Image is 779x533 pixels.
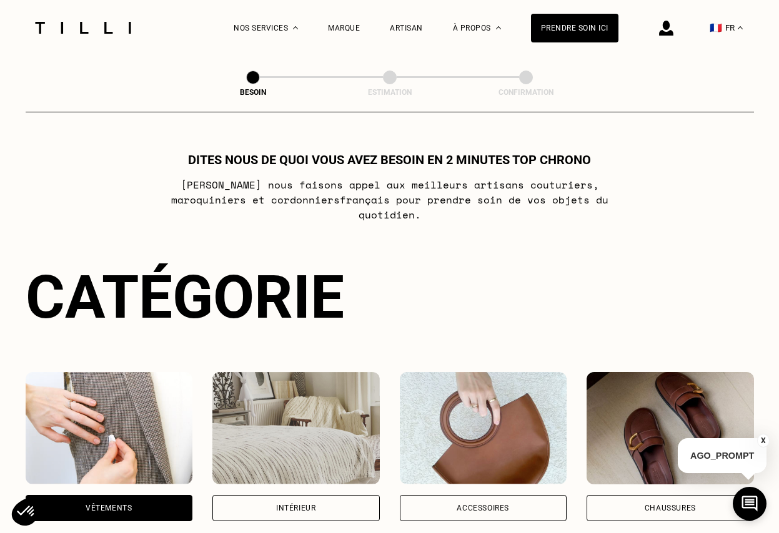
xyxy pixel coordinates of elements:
img: Menu déroulant à propos [496,26,501,29]
img: Vêtements [26,372,193,484]
img: Chaussures [587,372,754,484]
div: Estimation [327,88,452,97]
a: Prendre soin ici [531,14,618,42]
button: X [757,434,770,447]
div: Vêtements [86,504,132,512]
img: menu déroulant [738,26,743,29]
div: Catégorie [26,262,754,332]
img: icône connexion [659,21,673,36]
span: 🇫🇷 [710,22,722,34]
div: Intérieur [276,504,315,512]
a: Artisan [390,24,423,32]
div: Confirmation [464,88,588,97]
img: Accessoires [400,372,567,484]
p: AGO_PROMPT [678,438,767,473]
img: Intérieur [212,372,380,484]
a: Marque [328,24,360,32]
p: [PERSON_NAME] nous faisons appel aux meilleurs artisans couturiers , maroquiniers et cordonniers ... [142,177,637,222]
div: Besoin [191,88,315,97]
img: Menu déroulant [293,26,298,29]
div: Chaussures [645,504,696,512]
h1: Dites nous de quoi vous avez besoin en 2 minutes top chrono [188,152,591,167]
img: Logo du service de couturière Tilli [31,22,136,34]
div: Accessoires [457,504,509,512]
